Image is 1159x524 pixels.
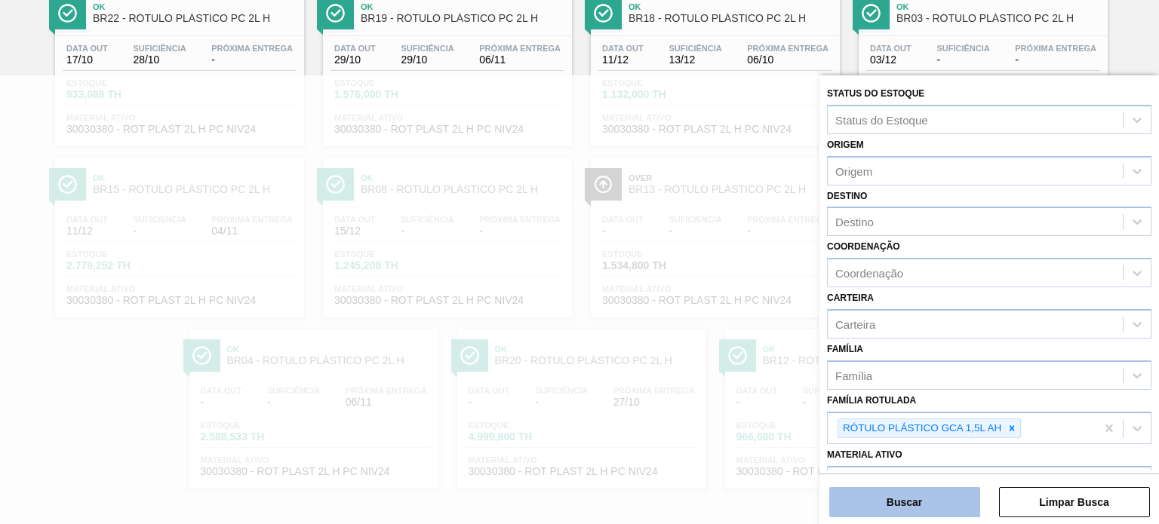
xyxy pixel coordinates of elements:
[827,344,863,354] label: Família
[93,13,297,24] span: BR22 - RÓTULO PLÁSTICO PC 2L H
[896,2,1100,11] span: Ok
[835,267,903,280] div: Coordenação
[896,13,1100,24] span: BR03 - RÓTULO PLÁSTICO PC 2L H
[835,113,928,126] div: Status do Estoque
[211,54,293,66] span: -
[401,54,453,66] span: 29/10
[594,4,613,23] img: Ícone
[835,164,872,177] div: Origem
[401,44,453,53] span: Suficiência
[629,2,832,11] span: Ok
[66,44,108,53] span: Data out
[479,54,561,66] span: 06/11
[479,44,561,53] span: Próxima Entrega
[1015,54,1096,66] span: -
[835,317,875,330] div: Carteira
[870,54,912,66] span: 03/12
[133,54,186,66] span: 28/10
[870,44,912,53] span: Data out
[66,54,108,66] span: 17/10
[361,13,564,24] span: BR19 - RÓTULO PLÁSTICO PC 2L H
[361,2,564,11] span: Ok
[827,241,900,252] label: Coordenação
[211,44,293,53] span: Próxima Entrega
[602,44,644,53] span: Data out
[835,216,874,228] div: Destino
[827,88,924,99] label: Status do Estoque
[669,44,721,53] span: Suficiência
[827,395,916,406] label: Família Rotulada
[936,54,989,66] span: -
[838,419,1004,438] div: RÓTULO PLÁSTICO GCA 1,5L AH
[747,54,829,66] span: 06/10
[862,4,881,23] img: Ícone
[1015,44,1096,53] span: Próxima Entrega
[93,2,297,11] span: Ok
[334,54,376,66] span: 29/10
[326,4,345,23] img: Ícone
[827,449,902,460] label: Material ativo
[334,44,376,53] span: Data out
[669,54,721,66] span: 13/12
[936,44,989,53] span: Suficiência
[827,191,867,201] label: Destino
[602,54,644,66] span: 11/12
[827,139,864,150] label: Origem
[133,44,186,53] span: Suficiência
[827,293,874,303] label: Carteira
[835,369,872,382] div: Família
[747,44,829,53] span: Próxima Entrega
[58,4,77,23] img: Ícone
[629,13,832,24] span: BR18 - RÓTULO PLÁSTICO PC 2L H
